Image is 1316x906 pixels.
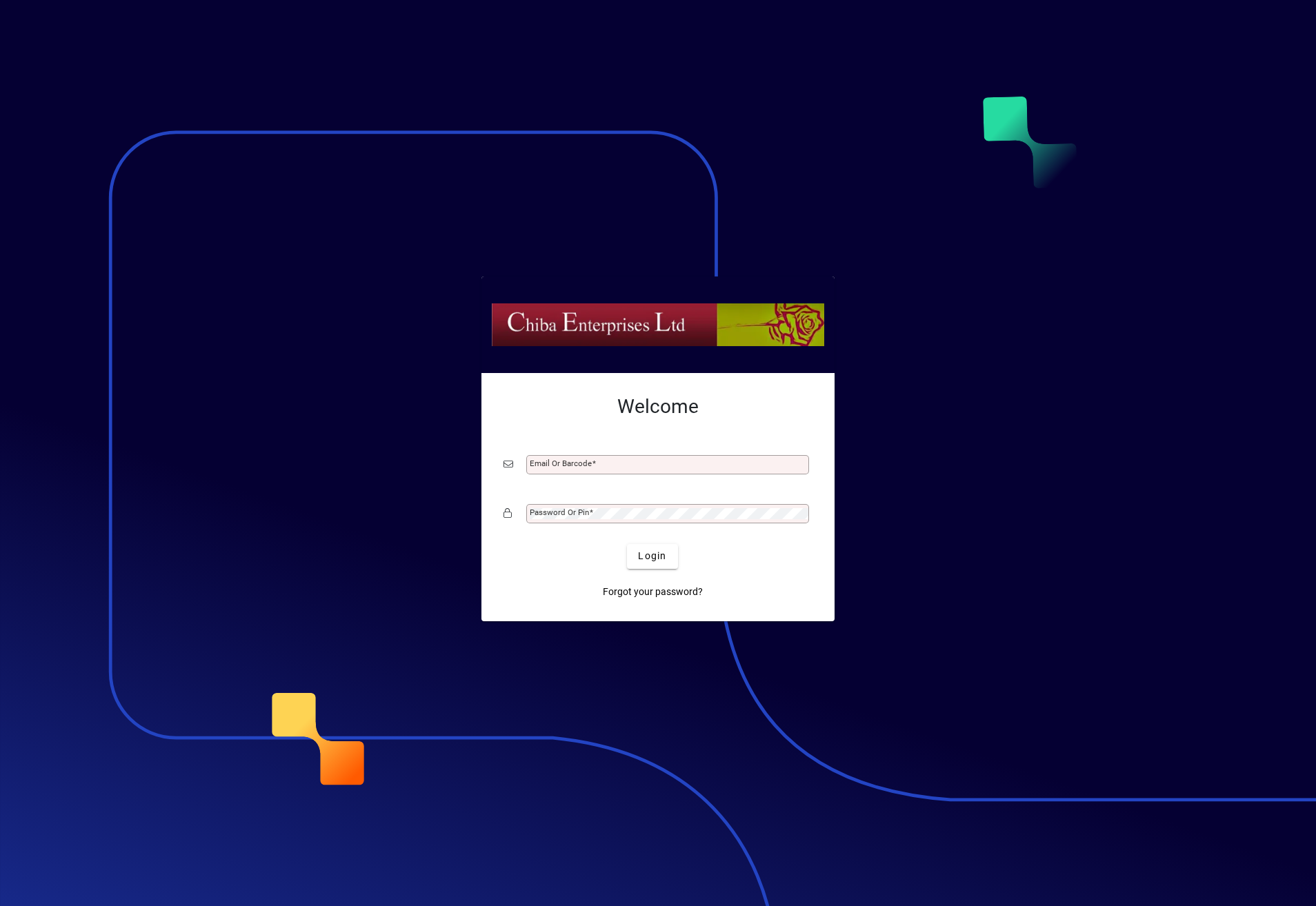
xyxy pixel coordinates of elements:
[504,395,812,419] h2: Welcome
[603,585,703,599] span: Forgot your password?
[530,507,589,517] mat-label: Password or Pin
[627,544,677,569] button: Login
[597,580,708,605] a: Forgot your password?
[638,549,666,563] span: Login
[530,459,592,468] mat-label: Email or Barcode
